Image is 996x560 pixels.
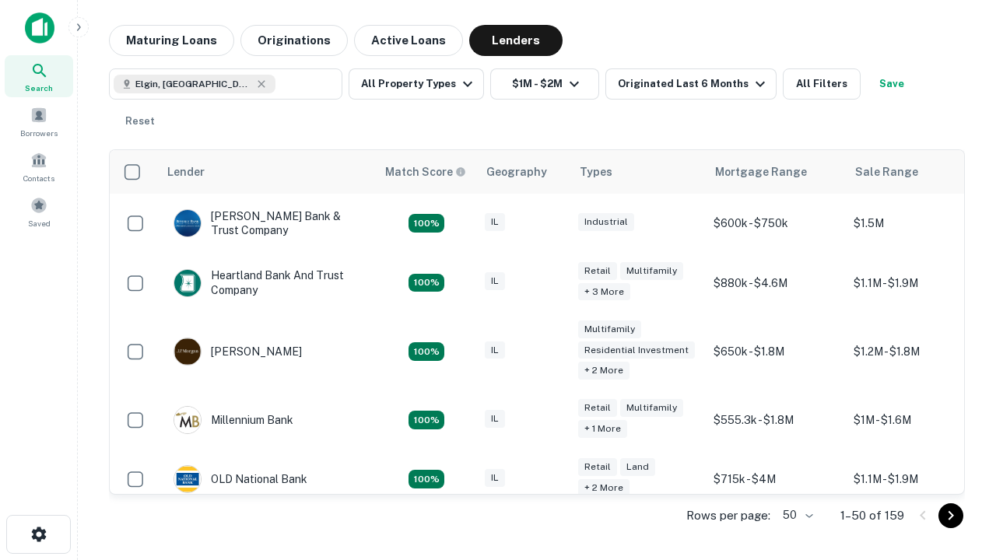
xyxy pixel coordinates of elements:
div: Originated Last 6 Months [618,75,770,93]
div: Matching Properties: 28, hasApolloMatch: undefined [409,214,444,233]
img: picture [174,210,201,236]
div: Types [580,163,612,181]
th: Mortgage Range [706,150,846,194]
h6: Match Score [385,163,463,180]
img: picture [174,270,201,296]
div: Heartland Bank And Trust Company [174,268,360,296]
span: Contacts [23,172,54,184]
th: Types [570,150,706,194]
th: Sale Range [846,150,986,194]
td: $880k - $4.6M [706,253,846,312]
img: picture [174,338,201,365]
th: Geography [477,150,570,194]
div: Land [620,458,655,476]
div: Multifamily [578,320,641,338]
div: + 2 more [578,479,630,497]
a: Contacts [5,145,73,187]
div: IL [485,410,505,428]
div: Matching Properties: 24, hasApolloMatch: undefined [409,342,444,361]
div: 50 [777,504,815,527]
div: Retail [578,458,617,476]
td: $650k - $1.8M [706,313,846,391]
p: Rows per page: [686,506,770,525]
div: IL [485,469,505,487]
button: Originations [240,25,348,56]
span: Borrowers [20,127,58,139]
td: $1.2M - $1.8M [846,313,986,391]
div: + 2 more [578,362,630,380]
div: Multifamily [620,399,683,417]
div: Matching Properties: 20, hasApolloMatch: undefined [409,274,444,292]
th: Lender [158,150,376,194]
a: Borrowers [5,100,73,142]
a: Search [5,55,73,97]
img: picture [174,466,201,492]
span: Elgin, [GEOGRAPHIC_DATA], [GEOGRAPHIC_DATA] [135,77,252,91]
button: $1M - $2M [490,68,599,100]
td: $555.3k - $1.8M [706,390,846,450]
div: Industrial [578,213,634,231]
td: $1.1M - $1.9M [846,253,986,312]
a: Saved [5,191,73,233]
div: IL [485,341,505,359]
td: $600k - $750k [706,194,846,253]
button: Reset [115,106,165,137]
button: Active Loans [354,25,463,56]
div: Geography [486,163,547,181]
div: Residential Investment [578,341,695,359]
td: $715k - $4M [706,450,846,509]
img: capitalize-icon.png [25,12,54,44]
div: Retail [578,399,617,417]
p: 1–50 of 159 [840,506,904,525]
div: Matching Properties: 22, hasApolloMatch: undefined [409,470,444,488]
div: Retail [578,262,617,280]
button: Originated Last 6 Months [605,68,777,100]
button: All Property Types [349,68,484,100]
div: Multifamily [620,262,683,280]
td: $1M - $1.6M [846,390,986,450]
button: Lenders [469,25,563,56]
span: Saved [28,217,51,229]
button: Maturing Loans [109,25,234,56]
div: IL [485,213,505,231]
th: Capitalize uses an advanced AI algorithm to match your search with the best lender. The match sco... [376,150,477,194]
div: OLD National Bank [174,465,307,493]
button: All Filters [783,68,861,100]
div: [PERSON_NAME] Bank & Trust Company [174,209,360,237]
span: Search [25,82,53,94]
div: IL [485,272,505,290]
button: Save your search to get updates of matches that match your search criteria. [867,68,917,100]
td: $1.5M [846,194,986,253]
div: Sale Range [855,163,918,181]
div: Mortgage Range [715,163,807,181]
div: Matching Properties: 16, hasApolloMatch: undefined [409,411,444,429]
div: Lender [167,163,205,181]
div: Capitalize uses an advanced AI algorithm to match your search with the best lender. The match sco... [385,163,466,180]
div: + 3 more [578,283,630,301]
button: Go to next page [938,503,963,528]
div: [PERSON_NAME] [174,338,302,366]
iframe: Chat Widget [918,436,996,510]
div: Millennium Bank [174,406,293,434]
td: $1.1M - $1.9M [846,450,986,509]
img: picture [174,407,201,433]
div: + 1 more [578,420,627,438]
